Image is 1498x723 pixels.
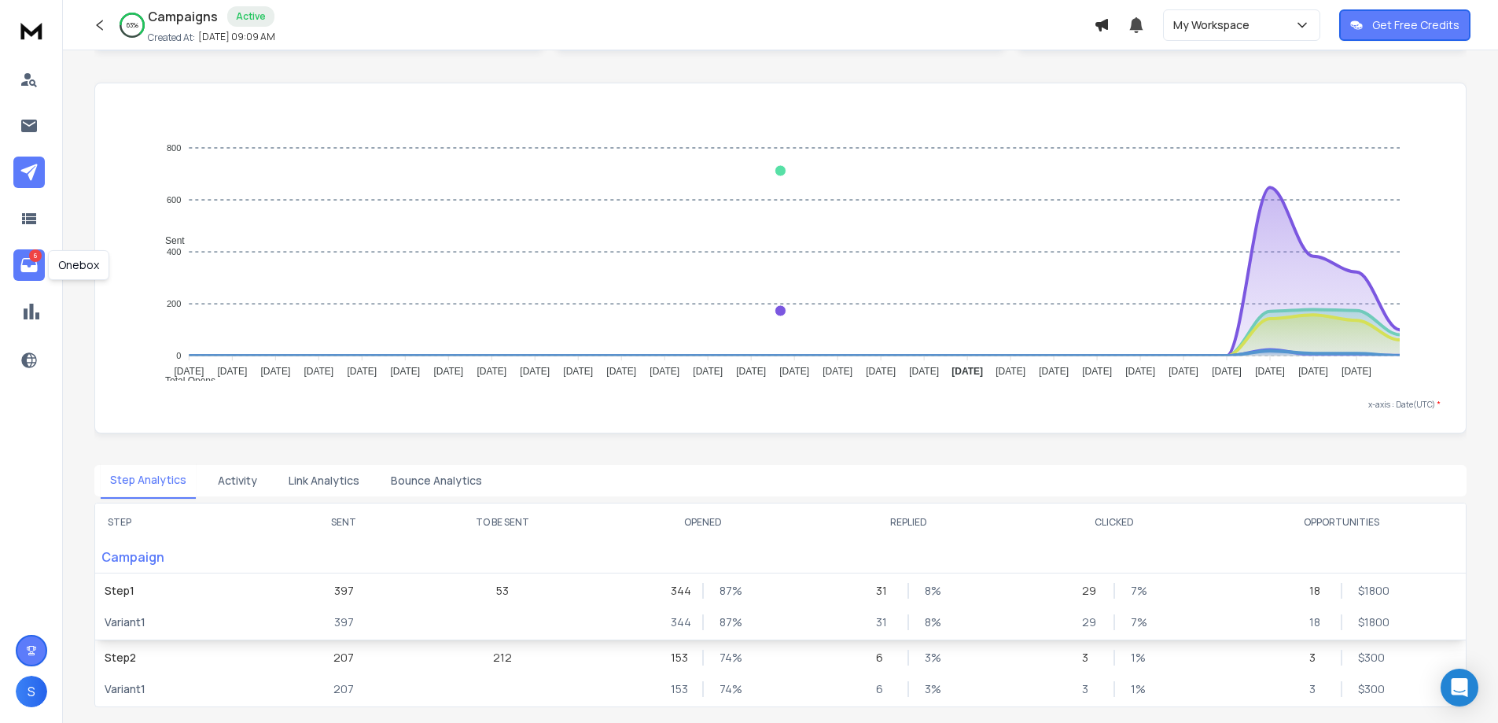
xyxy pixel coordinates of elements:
[720,681,735,697] p: 74 %
[282,504,406,541] th: SENT
[16,16,47,45] img: logo
[493,650,512,666] p: 212
[650,366,679,377] tspan: [DATE]
[1082,614,1098,630] p: 29
[148,31,195,44] p: Created At:
[1131,681,1147,697] p: 1 %
[174,366,204,377] tspan: [DATE]
[1358,681,1374,697] p: $ 300
[1173,17,1256,33] p: My Workspace
[1212,366,1242,377] tspan: [DATE]
[1358,583,1374,599] p: $ 1800
[671,583,686,599] p: 344
[260,366,290,377] tspan: [DATE]
[1082,583,1098,599] p: 29
[105,650,272,666] p: Step 2
[198,31,275,43] p: [DATE] 09:09 AM
[1309,583,1325,599] p: 18
[563,366,593,377] tspan: [DATE]
[1358,650,1374,666] p: $ 300
[95,504,282,541] th: STEP
[720,650,735,666] p: 74 %
[16,676,47,707] button: S
[1131,583,1147,599] p: 7 %
[105,614,272,630] p: Variant 1
[29,249,42,262] p: 6
[606,366,636,377] tspan: [DATE]
[736,366,766,377] tspan: [DATE]
[433,366,463,377] tspan: [DATE]
[13,249,45,281] a: 6
[909,366,939,377] tspan: [DATE]
[105,681,272,697] p: Variant 1
[1339,9,1470,41] button: Get Free Credits
[520,366,550,377] tspan: [DATE]
[304,366,333,377] tspan: [DATE]
[925,583,940,599] p: 8 %
[406,504,600,541] th: TO BE SENT
[127,20,138,30] p: 63 %
[227,6,274,27] div: Active
[1358,614,1374,630] p: $ 1800
[1011,504,1217,541] th: CLICKED
[1082,366,1112,377] tspan: [DATE]
[876,681,892,697] p: 6
[876,650,892,666] p: 6
[120,399,1441,411] p: x-axis : Date(UTC)
[1372,17,1459,33] p: Get Free Credits
[333,681,354,697] p: 207
[779,366,809,377] tspan: [DATE]
[1082,650,1098,666] p: 3
[1309,650,1325,666] p: 3
[496,583,509,599] p: 53
[153,375,215,386] span: Total Opens
[167,195,181,205] tspan: 600
[671,650,686,666] p: 153
[48,250,109,280] div: Onebox
[720,583,735,599] p: 87 %
[925,650,940,666] p: 3 %
[1082,681,1098,697] p: 3
[1298,366,1328,377] tspan: [DATE]
[1217,504,1466,541] th: OPPORTUNITIES
[333,650,354,666] p: 207
[720,614,735,630] p: 87 %
[1131,614,1147,630] p: 7 %
[1125,366,1155,377] tspan: [DATE]
[925,614,940,630] p: 8 %
[105,583,272,599] p: Step 1
[996,366,1025,377] tspan: [DATE]
[167,143,181,153] tspan: 800
[671,614,686,630] p: 344
[1342,366,1371,377] tspan: [DATE]
[95,541,282,573] p: Campaign
[671,681,686,697] p: 153
[217,366,247,377] tspan: [DATE]
[1309,681,1325,697] p: 3
[600,504,806,541] th: OPENED
[153,235,185,246] span: Sent
[1131,650,1147,666] p: 1 %
[876,583,892,599] p: 31
[1039,366,1069,377] tspan: [DATE]
[1309,614,1325,630] p: 18
[951,366,983,377] tspan: [DATE]
[176,351,181,360] tspan: 0
[381,463,491,498] button: Bounce Analytics
[167,299,181,308] tspan: 200
[866,366,896,377] tspan: [DATE]
[806,504,1012,541] th: REPLIED
[148,7,218,26] h1: Campaigns
[347,366,377,377] tspan: [DATE]
[876,614,892,630] p: 31
[1169,366,1198,377] tspan: [DATE]
[208,463,267,498] button: Activity
[334,614,354,630] p: 397
[1255,366,1285,377] tspan: [DATE]
[477,366,506,377] tspan: [DATE]
[693,366,723,377] tspan: [DATE]
[101,463,196,499] button: Step Analytics
[279,463,369,498] button: Link Analytics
